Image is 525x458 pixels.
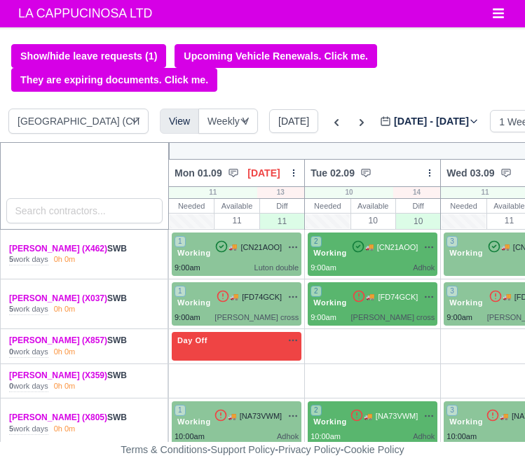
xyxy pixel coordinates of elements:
[9,381,48,392] div: work days
[240,242,282,254] span: [CN21AOO]
[9,254,48,265] div: work days
[229,242,237,252] span: 🚚
[277,431,299,443] div: Adhok
[413,431,435,443] div: Adhok
[311,236,322,247] span: 2
[503,291,511,302] span: 🚚
[377,242,418,254] span: [CN21AOO]
[160,109,199,134] div: View
[364,411,372,422] span: 🚚
[365,242,374,252] span: 🚚
[311,431,341,443] div: 10:00am
[214,199,259,213] div: Available
[54,304,76,315] div: 0h 0m
[175,335,210,345] span: Day Off
[305,199,350,213] div: Needed
[269,109,318,133] button: [DATE]
[305,187,393,198] div: 10
[175,44,377,68] a: Upcoming Vehicle Renewals. Click me.
[413,262,435,274] div: Adhok
[351,213,395,228] div: 10
[446,236,458,247] span: 3
[11,44,166,68] button: Show/hide leave requests (1)
[9,255,13,263] strong: 5
[9,335,107,345] a: [PERSON_NAME] (X857)
[175,166,222,180] span: Mon 01.09
[446,166,494,180] span: Wed 03.09
[9,370,107,380] a: [PERSON_NAME] (X359)
[54,254,76,265] div: 0h 0m
[446,431,477,443] div: 10:00am
[343,444,404,455] a: Cookie Policy
[351,312,435,324] div: [PERSON_NAME] cross
[54,424,76,435] div: 0h 0m
[169,199,214,213] div: Needed
[175,417,214,426] span: Working
[9,412,155,424] div: SWB
[311,405,322,416] span: 2
[175,236,186,247] span: 1
[446,312,472,324] div: 9:00am
[311,417,350,426] span: Working
[228,411,236,422] span: 🚚
[214,213,259,228] div: 11
[441,199,486,213] div: Needed
[175,298,214,307] span: Working
[501,242,510,252] span: 🚚
[9,305,13,313] strong: 5
[74,442,452,458] div: - - -
[378,291,418,303] span: [FD74GCK]
[254,262,299,274] div: Luton double
[351,199,395,213] div: Available
[311,166,355,180] span: Tue 02.09
[366,291,374,302] span: 🚚
[242,291,282,303] span: [FD74GCK]
[9,424,13,433] strong: 5
[260,213,304,229] div: 11
[9,243,155,255] div: SWB
[9,293,107,303] a: [PERSON_NAME] (X037)
[446,286,458,297] span: 3
[247,166,280,180] span: [DATE]
[483,4,514,23] button: Toggle navigation
[446,298,486,307] span: Working
[175,248,214,258] span: Working
[311,298,350,307] span: Working
[54,347,76,358] div: 0h 0m
[121,444,207,455] a: Terms & Conditions
[175,286,186,297] span: 1
[396,213,440,229] div: 10
[230,291,238,302] span: 🚚
[9,335,155,347] div: SWB
[240,410,282,422] span: [NA73VWM]
[376,410,418,422] span: [NA73VWM]
[9,244,107,254] a: [PERSON_NAME] (X462)
[278,444,341,455] a: Privacy Policy
[9,347,48,358] div: work days
[214,312,299,324] div: [PERSON_NAME] cross
[311,248,350,258] span: Working
[446,405,458,416] span: 3
[9,370,155,382] div: SWB
[9,293,155,305] div: SWB
[311,312,336,324] div: 9:00am
[9,382,13,390] strong: 0
[311,286,322,297] span: 2
[54,381,76,392] div: 0h 0m
[393,187,441,198] div: 14
[175,405,186,416] span: 1
[9,424,48,435] div: work days
[175,262,200,274] div: 9:00am
[446,248,486,258] span: Working
[396,199,440,213] div: Diff
[11,68,217,92] a: They are expiring documents. Click me.
[311,262,336,274] div: 9:00am
[6,198,163,223] input: Search contractors...
[380,113,479,130] label: [DATE] - [DATE]
[175,312,200,324] div: 9:00am
[446,417,486,426] span: Working
[9,412,107,422] a: [PERSON_NAME] (X805)
[9,347,13,356] strong: 0
[169,187,257,198] div: 11
[500,411,508,422] span: 🚚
